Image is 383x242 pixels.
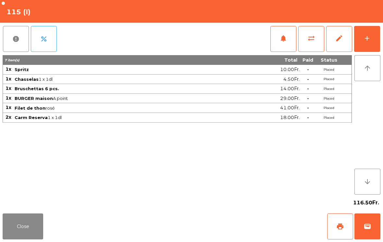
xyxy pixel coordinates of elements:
[354,26,380,52] button: add
[316,113,342,123] td: Placed
[3,213,43,239] button: Close
[363,34,371,42] div: add
[364,223,371,230] span: wallet
[316,94,342,103] td: Placed
[307,76,309,82] span: -
[307,95,309,101] span: -
[15,115,48,120] span: Carm Reserva
[307,105,309,111] span: -
[15,86,59,91] span: Bruschettas 6 pcs.
[15,96,222,101] span: A point
[316,55,342,65] th: Status
[364,64,371,72] i: arrow_upward
[327,213,353,239] button: print
[15,105,45,111] span: Filet de thon
[283,75,300,84] span: 4.50Fr.
[364,178,371,186] i: arrow_downward
[280,65,300,74] span: 10.00Fr.
[300,55,316,65] th: Paid
[354,169,380,195] button: arrow_downward
[31,26,57,52] button: percent
[5,58,19,62] span: 7 item(s)
[6,66,11,72] span: 1x
[307,86,309,91] span: -
[6,7,31,17] h4: 115 (I)
[307,67,309,72] span: -
[279,34,287,42] span: notifications
[6,114,11,120] span: 2x
[326,26,352,52] button: edit
[298,26,324,52] button: sync_alt
[15,77,39,82] span: Chasselas
[12,35,20,43] span: report
[354,55,380,81] button: arrow_upward
[15,105,222,111] span: rosé
[15,115,222,120] span: 1 x 1dl
[354,213,380,239] button: wallet
[40,35,48,43] span: percent
[335,34,343,42] span: edit
[307,34,315,42] span: sync_alt
[280,84,300,93] span: 14.00Fr.
[3,26,29,52] button: report
[15,67,29,72] span: Spritz
[316,103,342,113] td: Placed
[280,94,300,103] span: 29.00Fr.
[316,84,342,94] td: Placed
[280,113,300,122] span: 18.00Fr.
[353,198,379,208] span: 116.50Fr.
[270,26,296,52] button: notifications
[6,85,11,91] span: 1x
[280,103,300,112] span: 41.00Fr.
[15,96,53,101] span: BURGER maison
[336,223,344,230] span: print
[6,104,11,110] span: 1x
[316,75,342,84] td: Placed
[307,115,309,120] span: -
[6,76,11,82] span: 1x
[316,65,342,75] td: Placed
[223,55,300,65] th: Total
[6,95,11,101] span: 1x
[15,77,222,82] span: 1 x 1dl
